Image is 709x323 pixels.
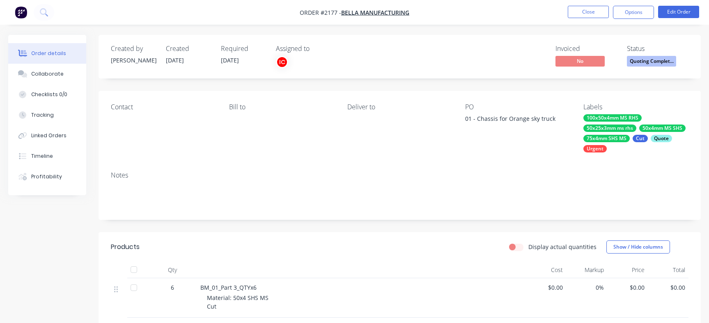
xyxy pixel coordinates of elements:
span: $0.00 [610,283,645,292]
button: Order details [8,43,86,64]
button: Linked Orders [8,125,86,146]
div: Quote [651,135,672,142]
button: Quoting Complet... [627,56,676,68]
div: Order details [31,50,66,57]
button: Edit Order [658,6,699,18]
div: Labels [583,103,688,111]
div: Notes [111,171,688,179]
div: Invoiced [555,45,617,53]
div: Status [627,45,688,53]
img: Factory [15,6,27,18]
a: Bella Manufacturing [341,9,409,16]
div: 100x50x4mm MS RHS [583,114,642,122]
div: Checklists 0/0 [31,91,67,98]
span: [DATE] [221,56,239,64]
div: Timeline [31,152,53,160]
span: BM_01_Part 3_QTYx6 [200,284,257,291]
div: Deliver to [347,103,452,111]
div: Products [111,242,140,252]
label: Display actual quantities [528,242,597,251]
div: Total [648,262,688,278]
button: IC [276,56,288,68]
div: Contact [111,103,216,111]
span: Quoting Complet... [627,56,676,66]
div: Linked Orders [31,132,67,139]
span: 0% [569,283,603,292]
div: Created [166,45,211,53]
div: Created by [111,45,156,53]
div: 01 - Chassis for Orange sky truck [465,114,568,126]
div: Bill to [229,103,334,111]
span: 6 [171,283,174,292]
span: Material: 50x4 SHS MS Cut [207,294,268,310]
button: Options [613,6,654,19]
button: Show / Hide columns [606,240,670,254]
button: Checklists 0/0 [8,84,86,105]
span: Order #2177 - [300,9,341,16]
div: Assigned to [276,45,358,53]
button: Timeline [8,146,86,166]
div: Cut [633,135,648,142]
button: Close [568,6,609,18]
div: 50x4mm MS SHS [639,125,686,132]
div: Required [221,45,266,53]
div: 75x4mm SHS MS [583,135,630,142]
div: PO [465,103,570,111]
button: Collaborate [8,64,86,84]
div: Urgent [583,145,607,152]
div: 50x25x3mm ms rhs [583,125,636,132]
div: Qty [148,262,197,278]
button: Tracking [8,105,86,125]
div: Price [607,262,648,278]
span: $0.00 [529,283,563,292]
span: No [555,56,605,66]
div: Profitability [31,173,62,180]
div: Markup [566,262,607,278]
div: Cost [525,262,566,278]
span: [DATE] [166,56,184,64]
div: Collaborate [31,70,64,78]
span: $0.00 [651,283,685,292]
div: [PERSON_NAME] [111,56,156,65]
button: Profitability [8,166,86,187]
div: Tracking [31,111,54,119]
